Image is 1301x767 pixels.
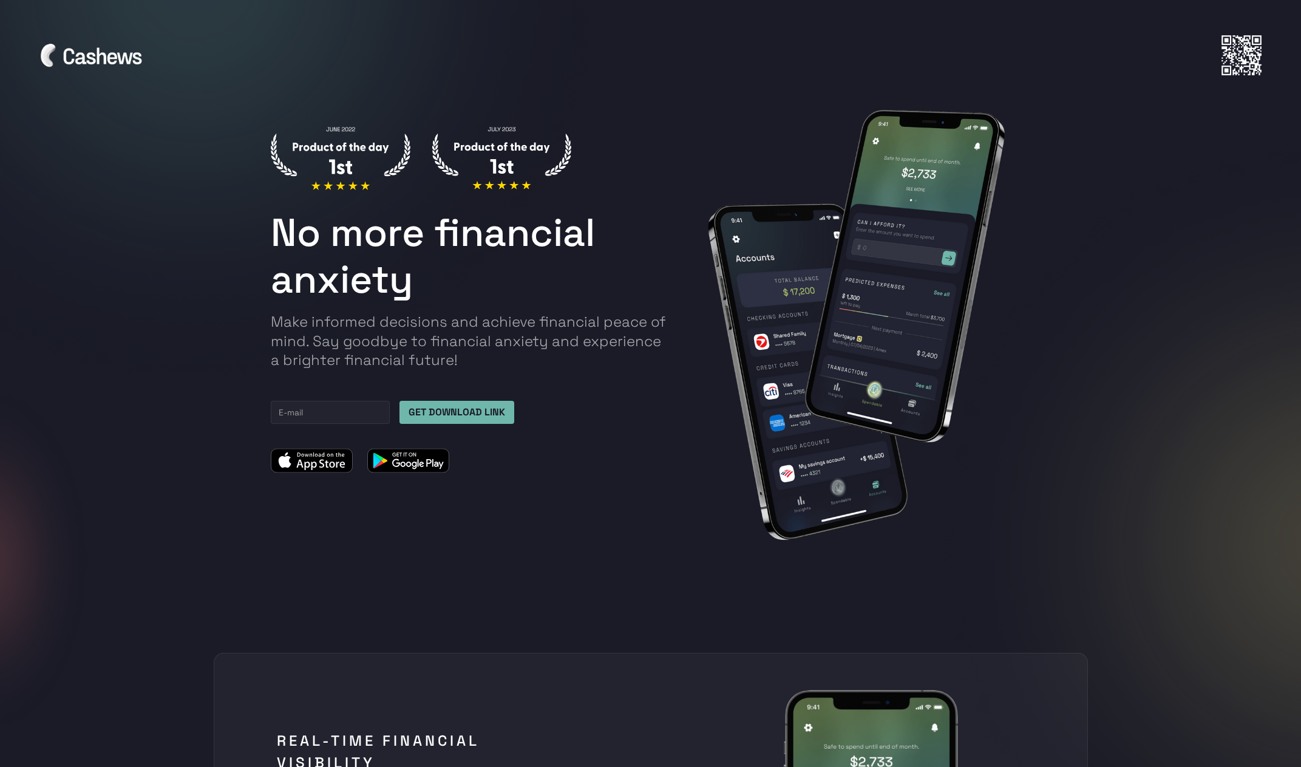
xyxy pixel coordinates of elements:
input: GET DOWNLOAD LINK [399,401,514,424]
input: E-mail [271,401,390,424]
h1: No more financial anxiety [271,210,673,303]
p: Make informed decisions and achieve financial peace of mind. Say goodbye to financial anxiety and... [271,312,673,369]
form: Email Form TOP [271,401,514,424]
